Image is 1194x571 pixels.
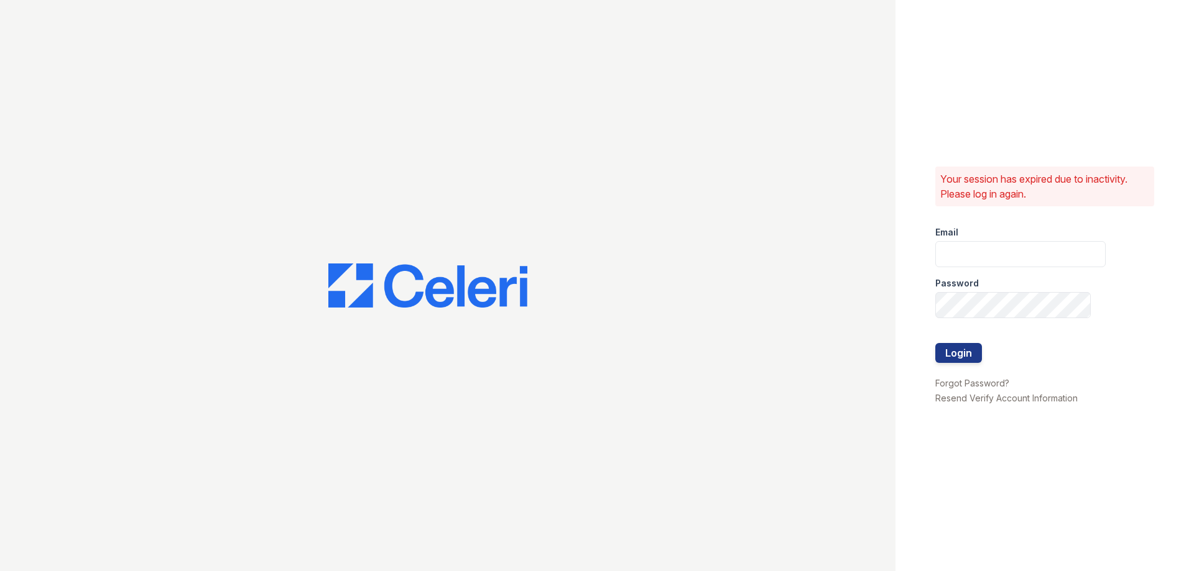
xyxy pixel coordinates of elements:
[935,343,982,363] button: Login
[935,277,979,290] label: Password
[935,393,1078,403] a: Resend Verify Account Information
[935,226,958,239] label: Email
[328,263,527,308] img: CE_Logo_Blue-a8612792a0a2168367f1c8372b55b34899dd931a85d93a1a3d3e32e68fde9ad4.png
[935,378,1009,388] a: Forgot Password?
[940,171,1149,201] p: Your session has expired due to inactivity. Please log in again.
